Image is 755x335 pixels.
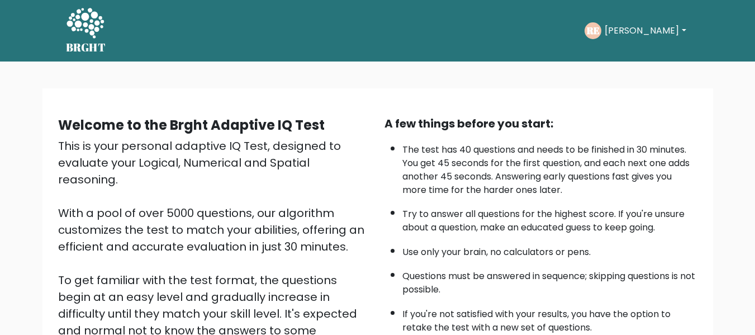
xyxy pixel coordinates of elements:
h5: BRGHT [66,41,106,54]
text: RE [586,24,600,37]
li: The test has 40 questions and needs to be finished in 30 minutes. You get 45 seconds for the firs... [402,138,697,197]
li: If you're not satisfied with your results, you have the option to retake the test with a new set ... [402,302,697,334]
a: BRGHT [66,4,106,57]
li: Try to answer all questions for the highest score. If you're unsure about a question, make an edu... [402,202,697,234]
b: Welcome to the Brght Adaptive IQ Test [58,116,325,134]
div: A few things before you start: [384,115,697,132]
li: Use only your brain, no calculators or pens. [402,240,697,259]
li: Questions must be answered in sequence; skipping questions is not possible. [402,264,697,296]
button: [PERSON_NAME] [601,23,689,38]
